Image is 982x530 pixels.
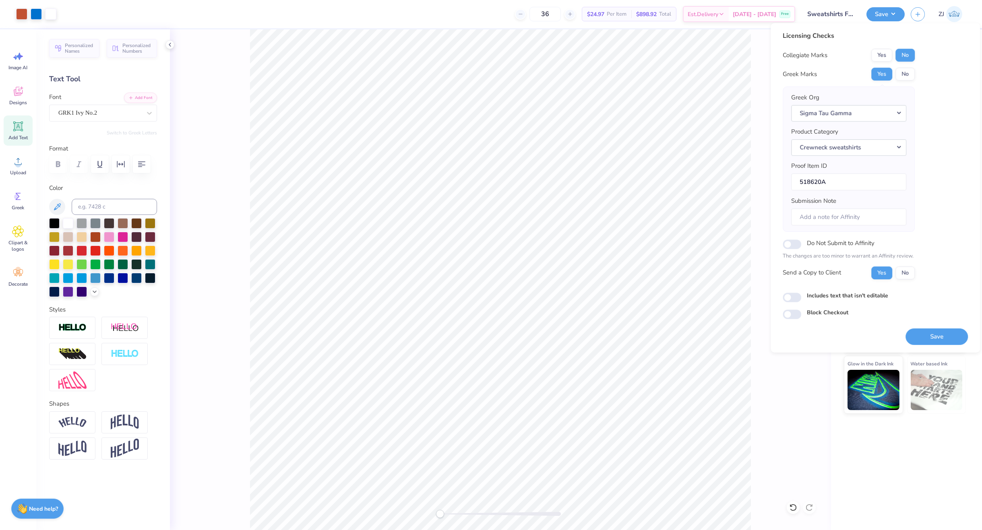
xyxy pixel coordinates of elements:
span: Upload [10,169,26,176]
img: 3D Illusion [58,348,87,361]
input: Add a note for Affinity [791,208,906,226]
span: Total [659,10,671,19]
button: Sigma Tau Gamma [791,105,906,122]
div: Text Tool [49,74,157,85]
span: Designs [9,99,27,106]
label: Proof Item ID [791,161,827,171]
div: Accessibility label [436,510,444,518]
label: Do Not Submit to Affinity [807,238,874,248]
button: Save [866,7,905,21]
span: Personalized Numbers [122,43,152,54]
div: Send a Copy to Client [783,268,841,277]
button: Personalized Names [49,39,99,58]
button: Save [906,328,968,345]
button: Yes [871,49,892,62]
span: Per Item [607,10,626,19]
label: Block Checkout [807,308,848,317]
label: Color [49,184,157,193]
div: Collegiate Marks [783,51,827,60]
p: The changes are too minor to warrant an Affinity review. [783,252,915,260]
img: Negative Space [111,349,139,359]
input: – – [529,7,561,21]
img: Rise [111,439,139,458]
strong: Need help? [29,505,58,513]
img: Arch [111,415,139,430]
span: Water based Ink [911,359,948,368]
label: Shapes [49,399,69,408]
span: [DATE] - [DATE] [733,10,776,19]
span: Free [781,11,789,17]
img: Glow in the Dark Ink [848,370,899,410]
button: No [895,49,915,62]
span: Est. Delivery [688,10,718,19]
img: Flag [58,441,87,456]
label: Styles [49,305,66,314]
span: $898.92 [636,10,657,19]
span: ZJ [939,10,944,19]
button: No [895,266,915,279]
button: Yes [871,68,892,80]
img: Water based Ink [911,370,963,410]
span: Personalized Names [65,43,95,54]
label: Format [49,144,157,153]
input: e.g. 7428 c [72,199,157,215]
span: Greek [12,204,25,211]
div: Greek Marks [783,70,817,79]
img: Stroke [58,323,87,332]
button: Switch to Greek Letters [107,130,157,136]
button: No [895,68,915,80]
div: Licensing Checks [783,31,915,41]
label: Submission Note [791,196,836,206]
button: Personalized Numbers [107,39,157,58]
img: Shadow [111,323,139,333]
span: $24.97 [587,10,604,19]
span: Decorate [8,281,28,287]
span: Image AI [9,64,28,71]
button: Crewneck sweatshirts [791,139,906,156]
a: ZJ [935,6,966,22]
img: Zhor Junavee Antocan [946,6,962,22]
span: Add Text [8,134,28,141]
span: Clipart & logos [5,239,31,252]
img: Free Distort [58,371,87,389]
label: Product Category [791,127,838,136]
label: Greek Org [791,93,819,102]
button: Yes [871,266,892,279]
img: Arc [58,417,87,428]
input: Untitled Design [801,6,860,22]
span: Glow in the Dark Ink [848,359,893,368]
button: Add Font [124,93,157,103]
label: Font [49,93,61,102]
label: Includes text that isn't editable [807,291,888,300]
